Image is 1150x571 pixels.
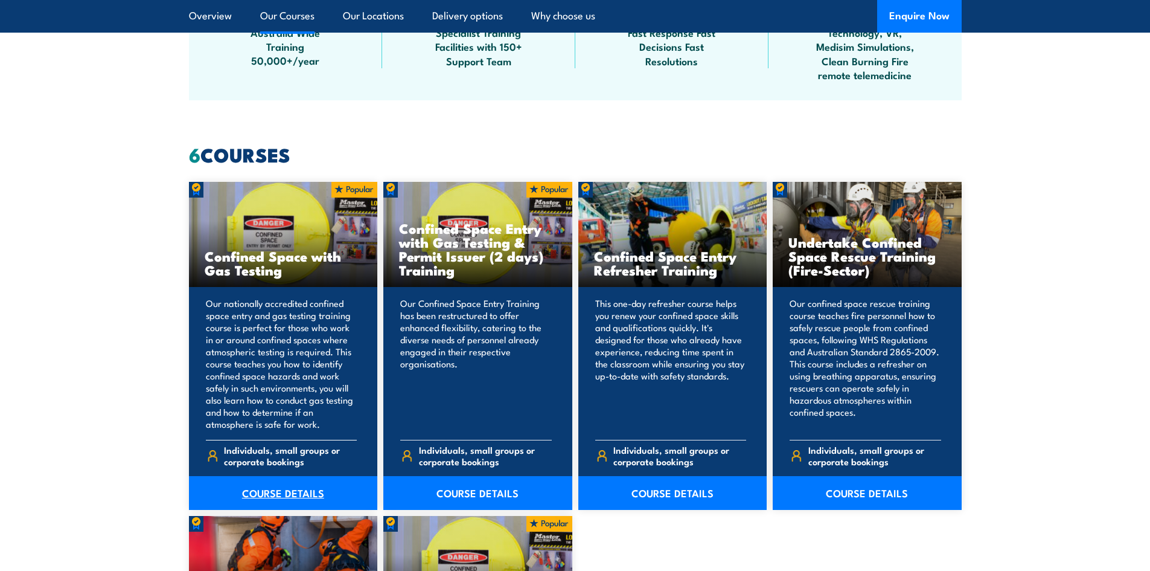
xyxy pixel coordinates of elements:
span: Australia Wide Training 50,000+/year [231,25,340,68]
p: Our Confined Space Entry Training has been restructured to offer enhanced flexibility, catering t... [400,297,552,430]
a: COURSE DETAILS [383,476,572,510]
span: Technology, VR, Medisim Simulations, Clean Burning Fire remote telemedicine [811,25,919,82]
span: Fast Response Fast Decisions Fast Resolutions [618,25,726,68]
strong: 6 [189,139,200,169]
span: Individuals, small groups or corporate bookings [808,444,941,467]
h2: COURSES [189,146,962,163]
a: COURSE DETAILS [189,476,378,510]
h3: Confined Space Entry with Gas Testing & Permit Issuer (2 days) Training [399,221,557,277]
span: Individuals, small groups or corporate bookings [419,444,552,467]
span: Individuals, small groups or corporate bookings [613,444,746,467]
span: Individuals, small groups or corporate bookings [224,444,357,467]
p: Our nationally accredited confined space entry and gas testing training course is perfect for tho... [206,297,357,430]
h3: Confined Space Entry Refresher Training [594,249,752,277]
p: This one-day refresher course helps you renew your confined space skills and qualifications quick... [595,297,747,430]
h3: Undertake Confined Space Rescue Training (Fire-Sector) [788,235,946,277]
a: COURSE DETAILS [773,476,962,510]
h3: Confined Space with Gas Testing [205,249,362,277]
span: Specialist Training Facilities with 150+ Support Team [424,25,533,68]
p: Our confined space rescue training course teaches fire personnel how to safely rescue people from... [790,297,941,430]
a: COURSE DETAILS [578,476,767,510]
